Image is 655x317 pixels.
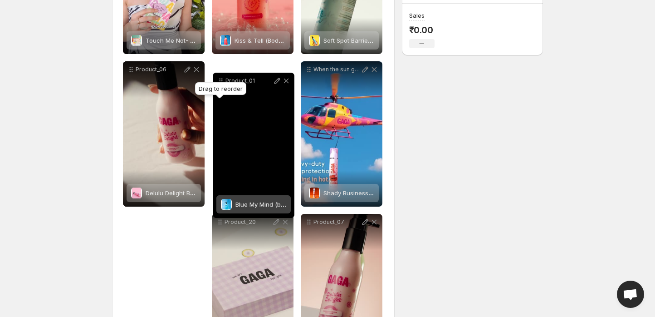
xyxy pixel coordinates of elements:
[225,77,273,84] p: Product_01
[313,218,361,226] p: Product_07
[301,61,382,207] div: When the sun gets too shady we send shady business reels reelsinstagram skincare skincarereels ex...
[235,201,310,208] span: Blue My Mind (body wash)
[235,37,301,44] span: Kiss & Tell (Body Wash)
[617,281,644,308] a: Open chat
[409,25,435,35] p: ₹0.00
[123,61,205,207] div: Product_06Delulu Delight Body creamDelulu Delight Body cream
[213,73,294,218] div: Product_01Blue My Mind (body wash)Blue My Mind (body wash)
[136,66,183,73] p: Product_06
[323,37,434,44] span: Soft Spot Barrier build face moisturiser
[225,218,272,226] p: Product_20
[313,66,361,73] p: When the sun gets too shady we send shady business reels reelsinstagram skincare skincarereels ex...
[146,37,234,44] span: Touch Me Not- Pimple Patches
[323,189,427,197] span: Shady Business- Matte SPF 50++++
[409,11,425,20] h3: Sales
[146,189,220,197] span: Delulu Delight Body cream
